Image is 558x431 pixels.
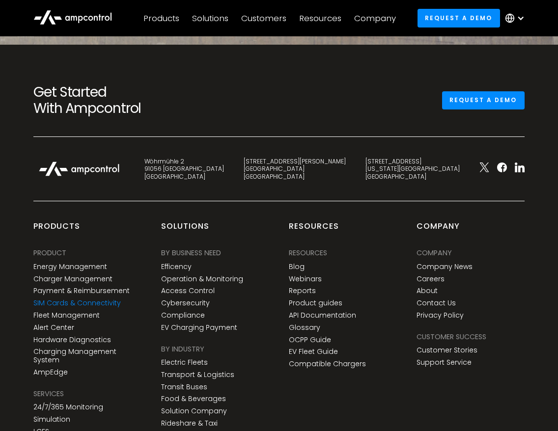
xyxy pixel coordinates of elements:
div: Company [417,247,452,258]
a: OCPP Guide [289,336,331,344]
a: Cybersecurity [161,299,210,307]
a: Charger Management [33,275,112,283]
img: Ampcontrol Logo [33,157,125,181]
div: Products [143,13,179,24]
a: Company News [417,263,473,271]
a: About [417,287,438,295]
div: PRODUCT [33,247,66,258]
div: BY INDUSTRY [161,344,204,354]
a: Solution Company [161,407,227,415]
a: Glossary [289,323,320,332]
a: Alert Center [33,323,74,332]
div: Customers [241,13,286,24]
a: AmpEdge [33,368,68,377]
a: Compliance [161,311,205,320]
a: Customer Stories [417,346,477,354]
div: SERVICES [33,388,64,399]
div: [STREET_ADDRESS][PERSON_NAME] [GEOGRAPHIC_DATA] [GEOGRAPHIC_DATA] [244,158,346,181]
a: Reports [289,287,316,295]
a: Food & Beverages [161,395,226,403]
div: Resources [299,13,341,24]
a: Hardware Diagnostics [33,336,111,344]
div: [STREET_ADDRESS] [US_STATE][GEOGRAPHIC_DATA] [GEOGRAPHIC_DATA] [365,158,460,181]
a: SIM Cards & Connectivity [33,299,121,307]
h2: Get Started With Ampcontrol [33,84,184,117]
a: Efficency [161,263,192,271]
div: products [33,221,80,240]
a: 24/7/365 Monitoring [33,403,103,411]
a: Webinars [289,275,322,283]
a: EV Fleet Guide [289,348,338,356]
a: Energy Management [33,263,107,271]
a: Electric Fleets [161,358,208,367]
a: Request a demo [442,91,525,109]
a: Transit Buses [161,383,207,391]
div: Resources [289,221,339,240]
a: Simulation [33,415,70,424]
a: Payment & Reimbursement [33,287,130,295]
a: Rideshare & Taxi [161,419,218,428]
div: Customer success [417,331,486,342]
div: Company [354,13,396,24]
div: Company [417,221,460,240]
a: Blog [289,263,305,271]
a: Request a demo [418,9,500,27]
a: Support Service [417,358,472,367]
a: Charging Management System [33,348,141,364]
a: Privacy Policy [417,311,464,320]
a: API Documentation [289,311,356,320]
a: EV Charging Payment [161,323,237,332]
a: Access Control [161,287,215,295]
a: Operation & Monitoring [161,275,243,283]
a: Fleet Management [33,311,100,320]
a: Product guides [289,299,342,307]
div: Solutions [161,221,209,240]
div: Solutions [192,13,228,24]
a: Careers [417,275,445,283]
div: Wöhrmühle 2 91056 [GEOGRAPHIC_DATA] [GEOGRAPHIC_DATA] [144,158,224,181]
a: Transport & Logistics [161,371,234,379]
a: Contact Us [417,299,456,307]
div: BY BUSINESS NEED [161,247,221,258]
div: Resources [289,247,327,258]
a: Compatible Chargers [289,360,366,368]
